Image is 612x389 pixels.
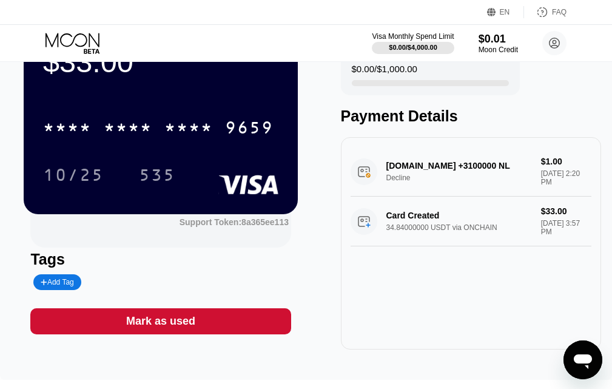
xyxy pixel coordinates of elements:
[479,33,518,46] div: $0.01
[43,167,104,186] div: 10/25
[126,314,195,328] div: Mark as used
[341,107,601,125] div: Payment Details
[372,32,454,41] div: Visa Monthly Spend Limit
[487,6,524,18] div: EN
[130,160,184,190] div: 535
[34,160,113,190] div: 10/25
[552,8,567,16] div: FAQ
[180,217,289,227] div: Support Token:8a365ee113
[225,120,274,139] div: 9659
[352,64,417,80] div: $0.00 / $1,000.00
[41,278,73,286] div: Add Tag
[30,308,291,334] div: Mark as used
[389,44,437,51] div: $0.00 / $4,000.00
[180,217,289,227] div: Support Token: 8a365ee113
[30,251,291,268] div: Tags
[372,32,454,54] div: Visa Monthly Spend Limit$0.00/$4,000.00
[563,340,602,379] iframe: Button to launch messaging window
[500,8,510,16] div: EN
[479,33,518,54] div: $0.01Moon Credit
[479,46,518,54] div: Moon Credit
[43,45,278,79] div: $33.00
[524,6,567,18] div: FAQ
[139,167,175,186] div: 535
[33,274,81,290] div: Add Tag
